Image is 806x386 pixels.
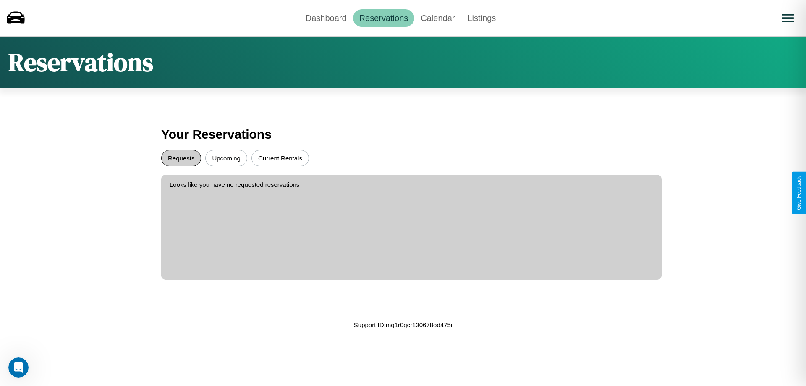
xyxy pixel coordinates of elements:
[161,150,201,166] button: Requests
[796,176,802,210] div: Give Feedback
[251,150,309,166] button: Current Rentals
[205,150,247,166] button: Upcoming
[161,123,645,146] h3: Your Reservations
[776,6,800,30] button: Open menu
[461,9,502,27] a: Listings
[299,9,353,27] a: Dashboard
[8,357,29,378] iframe: Intercom live chat
[170,179,653,190] p: Looks like you have no requested reservations
[354,319,452,331] p: Support ID: mg1r0gcr130678od475i
[414,9,461,27] a: Calendar
[8,45,153,79] h1: Reservations
[353,9,415,27] a: Reservations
